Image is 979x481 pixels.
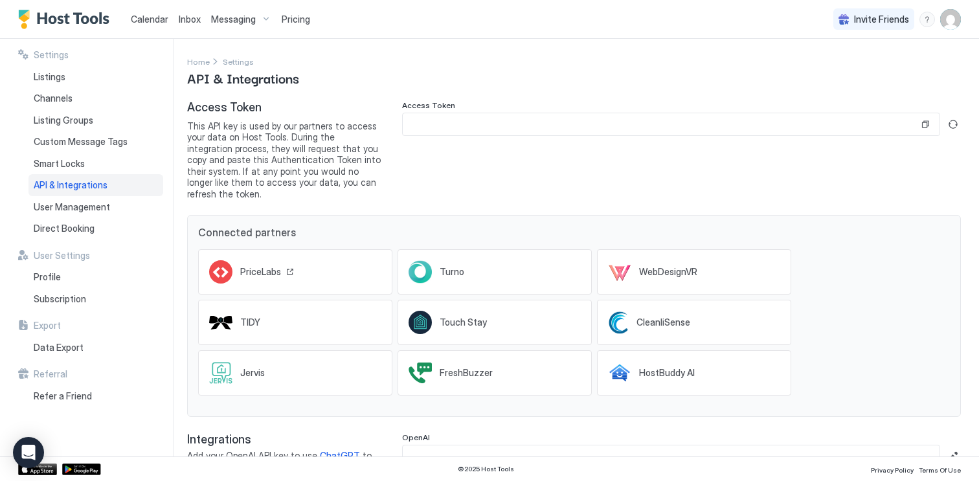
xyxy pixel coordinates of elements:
[198,249,392,295] a: PriceLabs
[187,100,381,115] span: Access Token
[28,288,163,310] a: Subscription
[34,250,90,262] span: User Settings
[34,158,85,170] span: Smart Locks
[636,317,690,328] span: CleanliSense
[198,350,392,396] a: Jervis
[945,449,961,464] button: Edit
[198,226,950,239] span: Connected partners
[28,385,163,407] a: Refer a Friend
[18,464,57,475] a: App Store
[440,317,487,328] span: Touch Stay
[34,93,73,104] span: Channels
[402,100,455,110] span: Access Token
[402,432,430,442] span: OpenAI
[187,54,210,68] a: Home
[240,367,265,379] span: Jervis
[28,196,163,218] a: User Management
[28,153,163,175] a: Smart Locks
[211,14,256,25] span: Messaging
[597,300,791,345] a: CleanliSense
[403,113,919,135] input: Input Field
[871,462,914,476] a: Privacy Policy
[919,462,961,476] a: Terms Of Use
[639,266,697,278] span: WebDesignVR
[440,266,464,278] span: Turno
[131,12,168,26] a: Calendar
[187,432,381,447] span: Integrations
[223,54,254,68] div: Breadcrumb
[131,14,168,25] span: Calendar
[223,57,254,67] span: Settings
[34,293,86,305] span: Subscription
[179,12,201,26] a: Inbox
[28,337,163,359] a: Data Export
[639,367,695,379] span: HostBuddy AI
[18,10,115,29] a: Host Tools Logo
[198,300,392,345] a: TIDY
[403,445,940,467] input: Input Field
[34,368,67,380] span: Referral
[187,68,299,87] span: API & Integrations
[34,342,84,353] span: Data Export
[28,66,163,88] a: Listings
[62,464,101,475] a: Google Play Store
[282,14,310,25] span: Pricing
[34,201,110,213] span: User Management
[28,131,163,153] a: Custom Message Tags
[320,450,360,461] a: ChatGPT
[28,174,163,196] a: API & Integrations
[919,12,935,27] div: menu
[440,367,493,379] span: FreshBuzzer
[34,320,61,331] span: Export
[34,223,95,234] span: Direct Booking
[187,120,381,200] span: This API key is used by our partners to access your data on Host Tools. During the integration pr...
[34,179,107,191] span: API & Integrations
[34,136,128,148] span: Custom Message Tags
[187,54,210,68] div: Breadcrumb
[187,57,210,67] span: Home
[854,14,909,25] span: Invite Friends
[597,350,791,396] a: HostBuddy AI
[240,317,260,328] span: TIDY
[223,54,254,68] a: Settings
[28,218,163,240] a: Direct Booking
[940,9,961,30] div: User profile
[34,71,65,83] span: Listings
[398,300,592,345] a: Touch Stay
[28,87,163,109] a: Channels
[398,350,592,396] a: FreshBuzzer
[458,465,514,473] span: © 2025 Host Tools
[28,266,163,288] a: Profile
[919,466,961,474] span: Terms Of Use
[398,249,592,295] a: Turno
[871,466,914,474] span: Privacy Policy
[179,14,201,25] span: Inbox
[945,117,961,132] button: Generate new token
[34,390,92,402] span: Refer a Friend
[34,115,93,126] span: Listing Groups
[34,271,61,283] span: Profile
[919,118,932,131] button: Copy
[597,249,791,295] a: WebDesignVR
[28,109,163,131] a: Listing Groups
[34,49,69,61] span: Settings
[240,266,281,278] span: PriceLabs
[13,437,44,468] div: Open Intercom Messenger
